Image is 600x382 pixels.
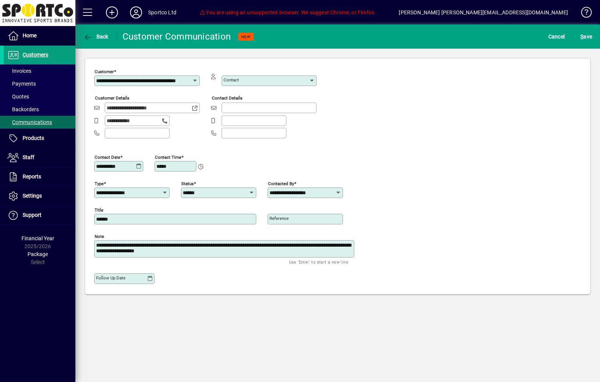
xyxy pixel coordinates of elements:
mat-label: Contact [223,77,239,83]
mat-label: Status [181,181,194,186]
mat-label: Note [95,233,104,239]
a: Invoices [4,64,75,77]
mat-label: Contact time [155,154,181,160]
div: Sportco Ltd [148,6,176,18]
button: Save [579,30,594,43]
span: Customers [23,52,48,58]
a: Reports [4,167,75,186]
span: Backorders [8,106,39,112]
span: Products [23,135,44,141]
span: Communications [8,119,52,125]
a: Home [4,26,75,45]
mat-label: Contact date [95,154,120,160]
mat-label: Type [95,181,104,186]
span: Back [83,34,109,40]
a: Communications [4,116,75,129]
a: Knowledge Base [576,2,591,26]
span: You are using an unsupported browser. We suggest Chrome, or Firefox. [199,9,376,15]
span: Reports [23,173,41,179]
mat-label: Title [95,207,103,212]
span: Payments [8,81,36,87]
a: Support [4,206,75,225]
div: Customer Communication [122,31,231,43]
span: Quotes [8,94,29,100]
span: Financial Year [21,235,54,241]
a: Staff [4,148,75,167]
a: Backorders [4,103,75,116]
mat-label: Contacted by [268,181,294,186]
span: Staff [23,154,34,160]
span: Support [23,212,41,218]
span: Cancel [548,31,565,43]
a: Products [4,129,75,148]
span: Settings [23,193,42,199]
a: Payments [4,77,75,90]
button: Profile [124,6,148,19]
span: ave [580,31,592,43]
span: Invoices [8,68,31,74]
app-page-header-button: Back [75,30,117,43]
button: Add [100,6,124,19]
a: Settings [4,187,75,206]
mat-label: Customer [95,69,114,74]
span: NEW [241,34,251,39]
button: Back [81,30,110,43]
mat-label: Reference [269,216,289,221]
div: [PERSON_NAME] [PERSON_NAME][EMAIL_ADDRESS][DOMAIN_NAME] [399,6,568,18]
a: Quotes [4,90,75,103]
span: Home [23,32,37,38]
span: Package [28,251,48,257]
mat-hint: Use 'Enter' to start a new line [289,258,348,266]
button: Cancel [546,30,567,43]
span: S [580,34,583,40]
mat-label: Follow up date [96,275,126,281]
